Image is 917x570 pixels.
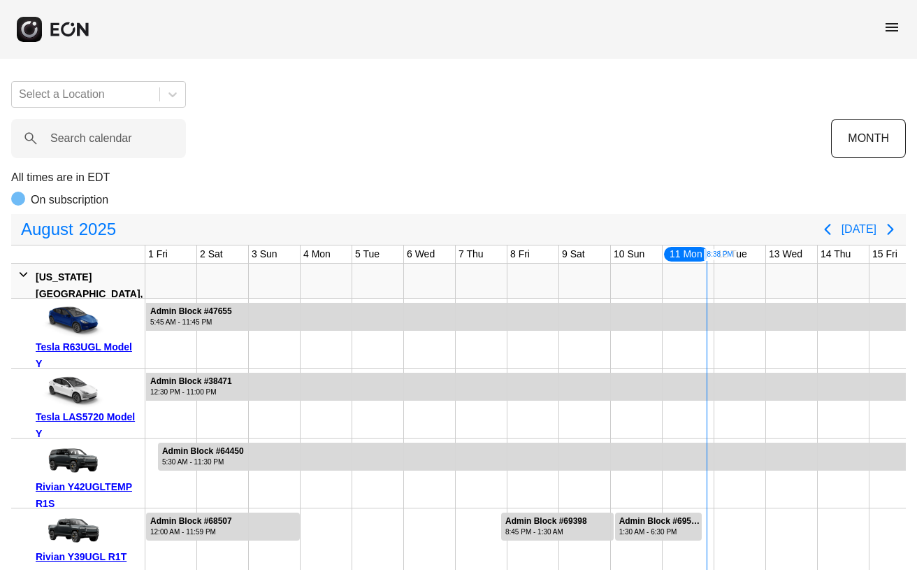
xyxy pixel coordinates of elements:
div: 7 Thu [456,245,486,263]
div: 13 Wed [766,245,805,263]
button: Previous page [814,215,842,243]
img: car [36,304,106,339]
div: 8 Fri [507,245,533,263]
div: Rented for 3 days by Admin Block Current status is rental [500,508,614,541]
img: car [36,373,106,408]
div: 12 Tue [714,245,750,263]
div: Tesla LAS5720 Model Y [36,408,140,442]
div: 1 Fri [145,245,171,263]
button: Next page [876,215,904,243]
label: Search calendar [50,130,132,147]
div: 6 Wed [404,245,438,263]
div: Tesla R63UGL Model Y [36,339,140,372]
div: Admin Block #38471 [150,376,232,387]
div: 15 Fri [869,245,900,263]
p: On subscription [31,192,108,208]
button: MONTH [831,119,906,158]
div: 1:30 AM - 6:30 PM [619,527,700,537]
div: Admin Block #64450 [162,446,244,457]
div: 8:45 PM - 1:30 AM [505,527,587,537]
div: 9 Sat [559,245,588,263]
img: car [36,513,106,548]
div: Rivian Y39UGL R1T [36,548,140,565]
div: 2 Sat [197,245,226,263]
img: car [36,443,106,478]
span: August [18,215,76,243]
div: 11 Mon [663,245,709,263]
span: 2025 [76,215,119,243]
button: [DATE] [842,217,876,242]
span: menu [883,19,900,36]
div: 3 Sun [249,245,280,263]
div: [US_STATE][GEOGRAPHIC_DATA], [GEOGRAPHIC_DATA] [36,269,143,319]
div: 10 Sun [611,245,647,263]
div: 12:30 PM - 11:00 PM [150,387,232,397]
div: Rented for 3 days by Admin Block Current status is rental [145,508,301,541]
button: August2025 [13,215,124,243]
div: Admin Block #47655 [150,306,232,317]
div: Admin Block #69518 [619,516,700,527]
div: 5 Tue [352,245,382,263]
div: 12:00 AM - 11:59 PM [150,527,232,537]
div: 14 Thu [818,245,853,263]
div: 5:30 AM - 11:30 PM [162,457,244,467]
div: 4 Mon [301,245,333,263]
div: 5:45 AM - 11:45 PM [150,317,232,327]
div: Rivian Y42UGLTEMP R1S [36,478,140,512]
div: Admin Block #69398 [505,516,587,527]
p: All times are in EDT [11,169,906,186]
div: Admin Block #68507 [150,516,232,527]
div: Rented for 2 days by Admin Block Current status is rental [614,508,702,541]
